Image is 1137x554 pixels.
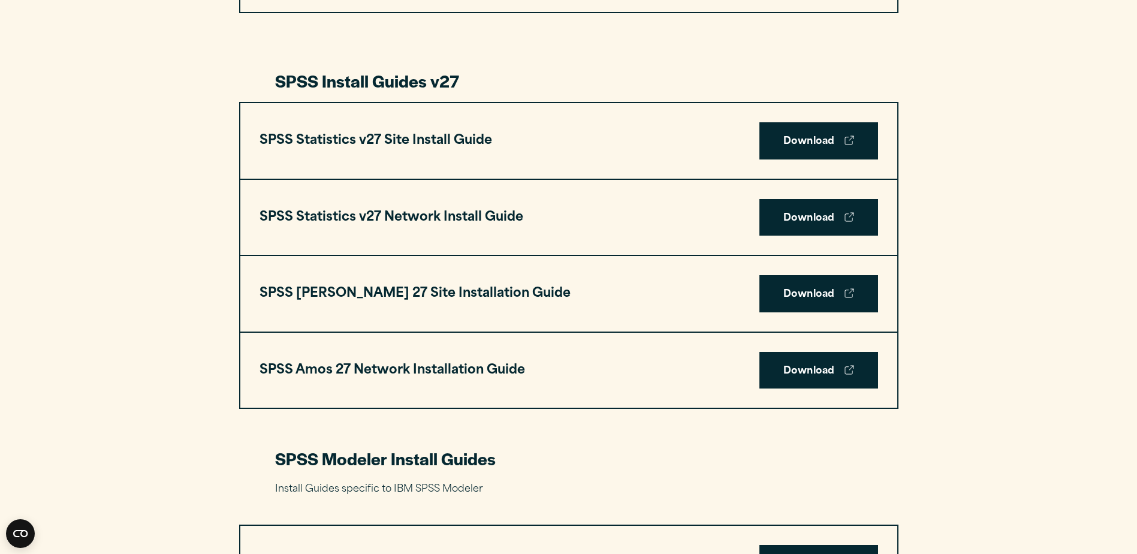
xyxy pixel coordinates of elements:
[275,481,862,498] p: Install Guides specific to IBM SPSS Modeler
[260,130,492,152] h3: SPSS Statistics v27 Site Install Guide
[275,70,862,92] h3: SPSS Install Guides v27
[260,359,525,382] h3: SPSS Amos 27 Network Installation Guide
[260,282,571,305] h3: SPSS [PERSON_NAME] 27 Site Installation Guide
[260,206,523,229] h3: SPSS Statistics v27 Network Install Guide
[759,352,878,389] a: Download
[759,122,878,159] a: Download
[759,199,878,236] a: Download
[759,275,878,312] a: Download
[275,447,862,470] h3: SPSS Modeler Install Guides
[6,519,35,548] button: Open CMP widget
